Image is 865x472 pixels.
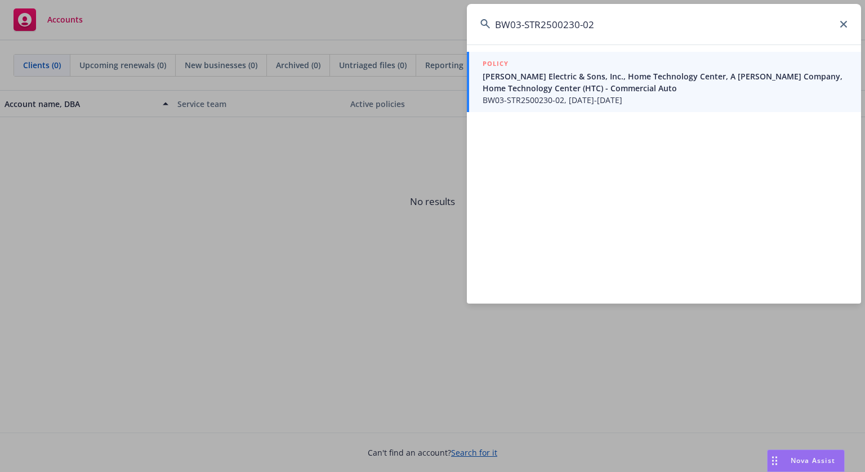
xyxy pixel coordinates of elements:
button: Nova Assist [767,449,845,472]
span: [PERSON_NAME] Electric & Sons, Inc., Home Technology Center, A [PERSON_NAME] Company, Home Techno... [483,70,848,94]
h5: POLICY [483,58,509,69]
input: Search... [467,4,861,44]
span: BW03-STR2500230-02, [DATE]-[DATE] [483,94,848,106]
a: POLICY[PERSON_NAME] Electric & Sons, Inc., Home Technology Center, A [PERSON_NAME] Company, Home ... [467,52,861,112]
span: Nova Assist [791,456,835,465]
div: Drag to move [768,450,782,471]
